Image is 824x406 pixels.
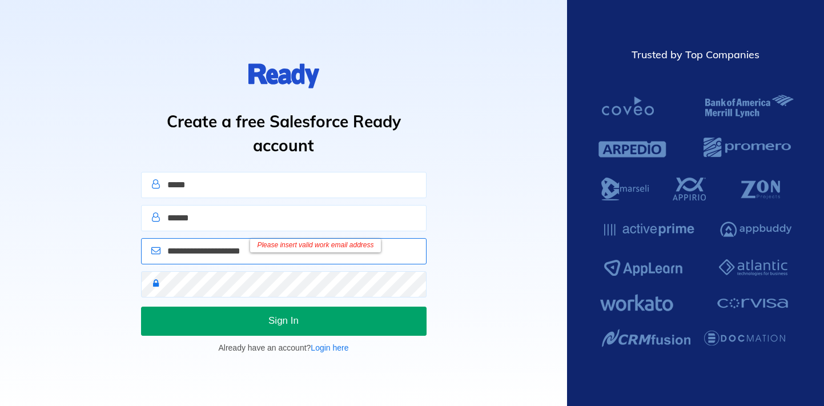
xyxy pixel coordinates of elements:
[596,47,795,62] div: Trusted by Top Companies
[596,83,795,359] img: Salesforce Ready Customers
[248,61,319,91] img: logo
[141,307,427,335] button: Sign In
[311,343,348,352] a: Login here
[141,341,427,354] p: Already have an account?
[250,239,380,252] div: Please insert valid work email address
[137,110,431,158] h1: Create a free Salesforce Ready account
